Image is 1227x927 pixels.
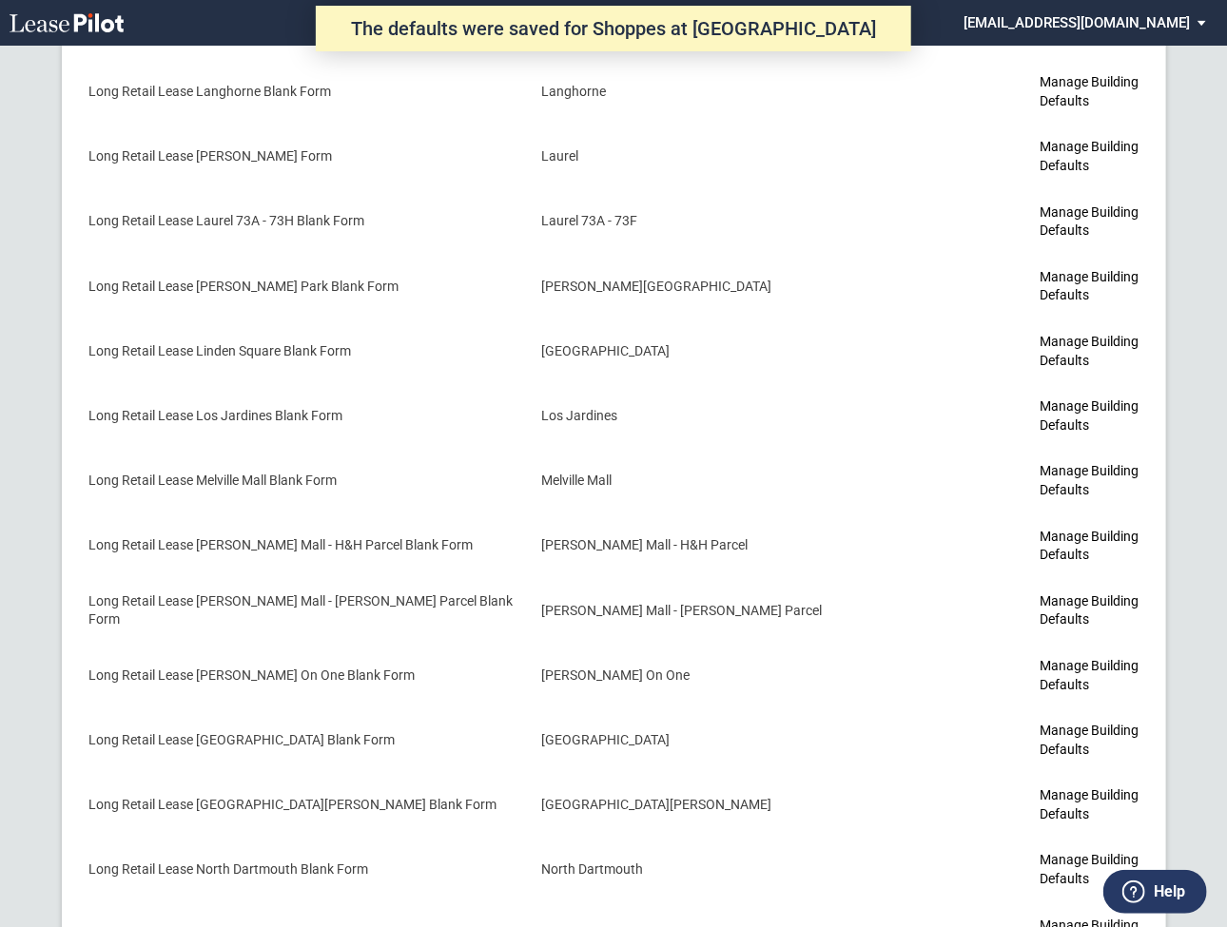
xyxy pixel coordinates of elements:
a: Manage Building Defaults [1040,852,1139,886]
td: [PERSON_NAME][GEOGRAPHIC_DATA] [528,254,865,319]
td: Long Retail Lease [PERSON_NAME] Park Blank Form [62,254,528,319]
a: Manage Building Defaults [1040,398,1139,433]
td: Long Retail Lease [GEOGRAPHIC_DATA][PERSON_NAME] Blank Form [62,773,528,838]
a: Manage Building Defaults [1040,593,1139,628]
td: Long Retail Lease [PERSON_NAME] Mall - [PERSON_NAME] Parcel Blank Form [62,578,528,643]
td: Langhorne [528,60,865,125]
td: Laurel [528,125,865,189]
td: Long Retail Lease [GEOGRAPHIC_DATA] Blank Form [62,708,528,773]
label: Help [1154,879,1185,904]
td: Long Retail Lease [PERSON_NAME] On One Blank Form [62,643,528,707]
td: [PERSON_NAME] On One [528,643,865,707]
td: [PERSON_NAME] Mall - H&H Parcel [528,513,865,578]
td: Laurel 73A - 73F [528,189,865,254]
a: Manage Building Defaults [1040,529,1139,563]
a: Manage Building Defaults [1040,723,1139,757]
td: Long Retail Lease Los Jardines Blank Form [62,384,528,449]
button: Help [1103,870,1207,914]
td: Long Retail Lease Langhorne Blank Form [62,60,528,125]
a: Manage Building Defaults [1040,787,1139,821]
td: Long Retail Lease [PERSON_NAME] Form [62,125,528,189]
td: Los Jardines [528,384,865,449]
a: Manage Building Defaults [1040,334,1139,368]
td: [GEOGRAPHIC_DATA] [528,708,865,773]
a: Manage Building Defaults [1040,463,1139,497]
a: Manage Building Defaults [1040,204,1139,239]
a: Manage Building Defaults [1040,139,1139,173]
td: Long Retail Lease Melville Mall Blank Form [62,449,528,513]
a: Manage Building Defaults [1040,269,1139,303]
td: North Dartmouth [528,838,865,902]
td: Long Retail Lease North Dartmouth Blank Form [62,838,528,902]
td: Long Retail Lease Laurel 73A - 73H Blank Form [62,189,528,254]
td: [GEOGRAPHIC_DATA] [528,319,865,383]
td: Melville Mall [528,449,865,513]
td: [PERSON_NAME] Mall - [PERSON_NAME] Parcel [528,578,865,643]
td: Long Retail Lease [PERSON_NAME] Mall - H&H Parcel Blank Form [62,513,528,578]
td: [GEOGRAPHIC_DATA][PERSON_NAME] [528,773,865,838]
a: Manage Building Defaults [1040,74,1139,108]
div: The defaults were saved for Shoppes at [GEOGRAPHIC_DATA] [316,6,911,51]
a: Manage Building Defaults [1040,658,1139,692]
td: Long Retail Lease Linden Square Blank Form [62,319,528,383]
